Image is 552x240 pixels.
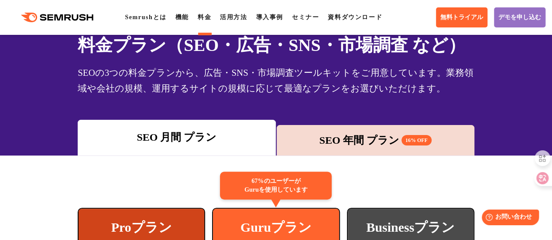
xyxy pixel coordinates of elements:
[436,7,487,27] a: 無料トライアル
[220,172,332,199] div: 67%のユーザーが Guruを使用しています
[474,206,542,230] iframe: Help widget launcher
[281,132,470,148] div: SEO 年間 プラン
[494,7,545,27] a: デモを申し込む
[82,129,271,145] div: SEO 月間 プラン
[256,14,283,20] a: 導入事例
[440,14,483,21] span: 無料トライアル
[125,14,166,20] a: Semrushとは
[78,32,474,58] h1: 料金プラン（SEO・広告・SNS・市場調査 など）
[401,135,432,145] span: 16% OFF
[198,14,211,20] a: 料金
[220,14,247,20] a: 活用方法
[498,14,541,21] span: デモを申し込む
[175,14,189,20] a: 機能
[292,14,319,20] a: セミナー
[328,14,382,20] a: 資料ダウンロード
[78,65,474,96] div: SEOの3つの料金プランから、広告・SNS・市場調査ツールキットをご用意しています。業務領域や会社の規模、運用するサイトの規模に応じて最適なプランをお選びいただけます。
